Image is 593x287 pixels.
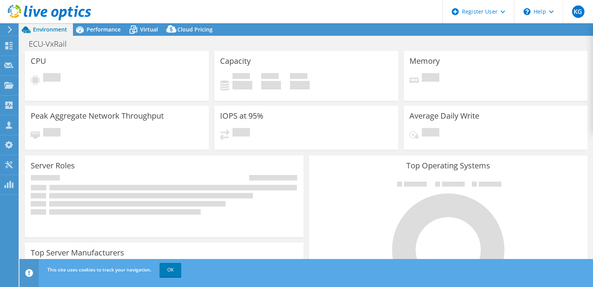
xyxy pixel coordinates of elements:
[524,8,531,15] svg: \n
[31,248,124,257] h3: Top Server Manufacturers
[160,263,181,277] a: OK
[232,128,250,138] span: Pending
[409,57,440,65] h3: Memory
[290,73,307,81] span: Total
[31,161,75,170] h3: Server Roles
[31,112,164,120] h3: Peak Aggregate Network Throughput
[140,26,158,33] span: Virtual
[220,112,264,120] h3: IOPS at 95%
[25,40,79,48] h1: ECU-VxRail
[43,73,61,84] span: Pending
[261,73,279,81] span: Free
[422,73,439,84] span: Pending
[177,26,213,33] span: Cloud Pricing
[220,57,251,65] h3: Capacity
[290,81,310,89] h4: 0 GiB
[422,128,439,138] span: Pending
[572,5,584,18] span: KG
[232,81,252,89] h4: 0 GiB
[261,81,281,89] h4: 0 GiB
[232,73,250,81] span: Used
[33,26,67,33] span: Environment
[47,266,151,273] span: This site uses cookies to track your navigation.
[43,128,61,138] span: Pending
[87,26,121,33] span: Performance
[315,161,582,170] h3: Top Operating Systems
[409,112,479,120] h3: Average Daily Write
[31,57,46,65] h3: CPU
